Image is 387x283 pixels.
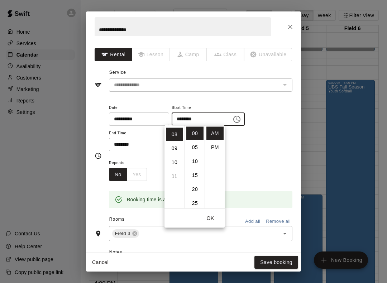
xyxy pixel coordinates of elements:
button: Save booking [254,256,298,269]
li: 0 minutes [186,127,204,140]
button: Add all [241,216,264,227]
ul: Select minutes [185,125,205,208]
li: 25 minutes [186,197,204,210]
li: 9 hours [166,142,183,155]
ul: Select meridiem [205,125,225,208]
span: Field 3 [112,230,133,237]
li: AM [206,127,224,140]
button: Remove all [264,216,292,227]
li: 10 minutes [186,155,204,168]
li: PM [206,141,224,154]
svg: Timing [95,152,102,159]
span: Rooms [109,217,125,222]
button: Close [284,20,297,33]
span: Repeats [109,158,153,168]
span: The type of an existing booking cannot be changed [244,48,292,61]
span: End Time [109,129,182,138]
div: Booking time is available [127,193,183,206]
li: 15 minutes [186,169,204,182]
li: 8 hours [166,128,183,141]
div: outlined button group [109,168,147,181]
span: Date [109,103,169,113]
li: 10 hours [166,156,183,169]
button: Rental [95,48,132,61]
span: Start Time [172,103,245,113]
button: Choose time, selected time is 8:00 AM [230,112,244,126]
svg: Service [95,81,102,88]
li: 20 minutes [186,183,204,196]
span: Service [109,70,126,75]
button: OK [199,212,222,225]
li: 11 hours [166,170,183,183]
ul: Select hours [164,125,185,208]
li: 5 minutes [186,141,204,154]
div: The service of an existing booking cannot be changed [109,78,292,92]
span: Notes [109,247,292,258]
button: Cancel [89,256,112,269]
span: The type of an existing booking cannot be changed [207,48,245,61]
input: Choose date, selected date is Oct 18, 2025 [109,112,164,126]
button: Open [280,229,290,239]
div: Field 3 [112,229,139,238]
svg: Rooms [95,230,102,237]
span: The type of an existing booking cannot be changed [169,48,207,61]
button: No [109,168,127,181]
span: The type of an existing booking cannot be changed [132,48,170,61]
